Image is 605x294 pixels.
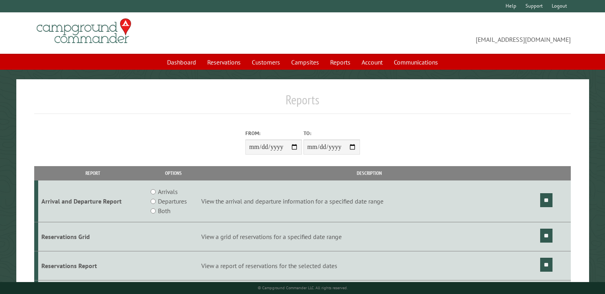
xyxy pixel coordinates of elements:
[38,180,147,222] td: Arrival and Departure Report
[158,187,178,196] label: Arrivals
[200,166,539,180] th: Description
[200,180,539,222] td: View the arrival and departure information for a specified date range
[38,222,147,251] td: Reservations Grid
[245,129,302,137] label: From:
[325,55,355,70] a: Reports
[202,55,245,70] a: Reservations
[247,55,285,70] a: Customers
[158,206,170,216] label: Both
[38,251,147,280] td: Reservations Report
[34,92,571,114] h1: Reports
[286,55,324,70] a: Campsites
[303,22,571,44] span: [EMAIL_ADDRESS][DOMAIN_NAME]
[158,196,187,206] label: Departures
[200,222,539,251] td: View a grid of reservations for a specified date range
[34,16,134,47] img: Campground Commander
[147,166,200,180] th: Options
[357,55,387,70] a: Account
[38,166,147,180] th: Report
[162,55,201,70] a: Dashboard
[200,251,539,280] td: View a report of reservations for the selected dates
[303,129,360,137] label: To:
[389,55,443,70] a: Communications
[258,285,348,290] small: © Campground Commander LLC. All rights reserved.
